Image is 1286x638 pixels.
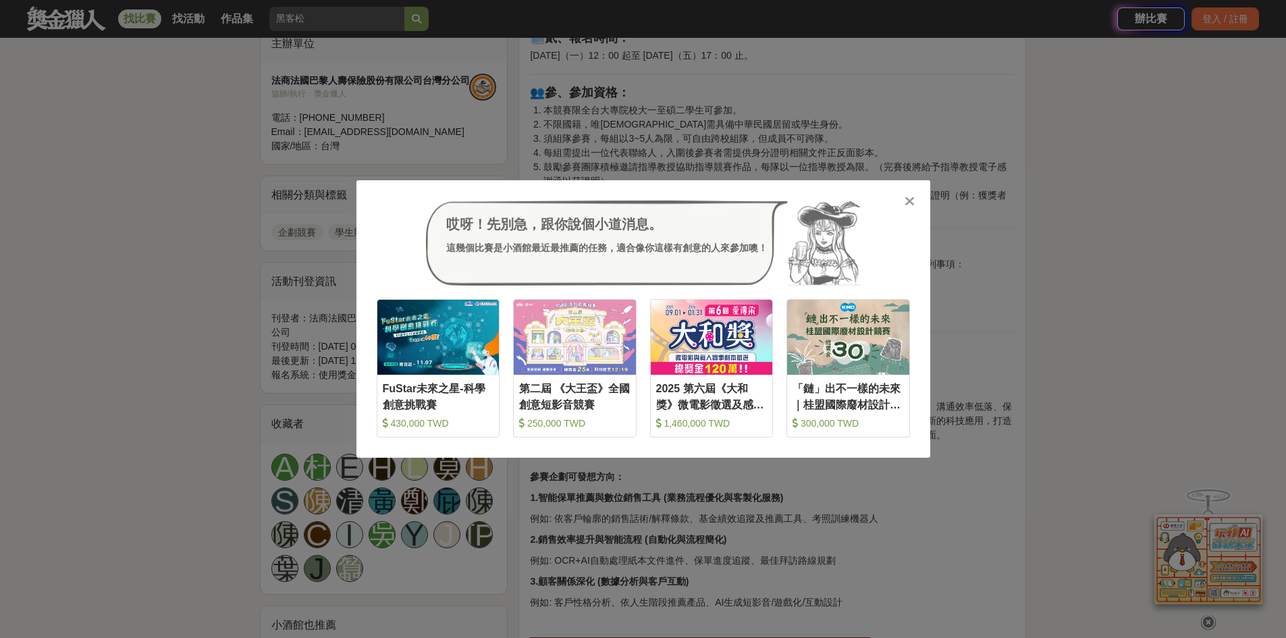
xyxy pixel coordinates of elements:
div: 這幾個比賽是小酒館最近最推薦的任務，適合像你這樣有創意的人來參加噢！ [446,241,768,255]
div: 250,000 TWD [519,417,631,430]
a: Cover Image「鏈」出不一樣的未來｜桂盟國際廢材設計競賽 300,000 TWD [786,299,910,437]
img: Cover Image [651,300,773,375]
div: 1,460,000 TWD [656,417,768,430]
div: 第二屆 《大王盃》全國創意短影音競賽 [519,381,631,411]
div: 2025 第六屆《大和獎》微電影徵選及感人實事分享 [656,381,768,411]
a: Cover ImageFuStar未來之星-科學創意挑戰賽 430,000 TWD [377,299,500,437]
div: 「鏈」出不一樣的未來｜桂盟國際廢材設計競賽 [793,381,904,411]
div: FuStar未來之星-科學創意挑戰賽 [383,381,494,411]
a: Cover Image第二屆 《大王盃》全國創意短影音競賽 250,000 TWD [513,299,637,437]
a: Cover Image2025 第六屆《大和獎》微電影徵選及感人實事分享 1,460,000 TWD [650,299,774,437]
div: 430,000 TWD [383,417,494,430]
img: Cover Image [787,300,909,375]
div: 300,000 TWD [793,417,904,430]
img: Cover Image [514,300,636,375]
div: 哎呀！先別急，跟你說個小道消息。 [446,214,768,234]
img: Cover Image [377,300,500,375]
img: Avatar [788,201,861,286]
